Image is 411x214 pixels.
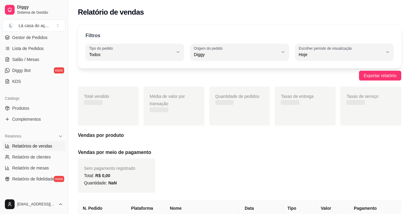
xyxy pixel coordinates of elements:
[12,105,29,111] span: Produtos
[2,191,65,201] div: Gerenciar
[281,94,313,99] span: Taxas de entrega
[12,154,51,160] span: Relatório de clientes
[12,176,54,182] span: Relatório de fidelidade
[19,23,49,29] div: Lá casa do aç ...
[84,166,135,171] span: Sem pagamento registrado
[17,202,56,207] span: [EMAIL_ADDRESS][DOMAIN_NAME]
[12,67,31,73] span: Diggy Bot
[347,94,378,99] span: Taxas de serviço
[84,173,110,178] span: Total:
[78,149,401,156] h5: Vendas por meio de pagamento
[17,5,63,10] span: Diggy
[150,94,185,106] span: Média de valor por transação
[85,32,100,39] p: Filtros
[12,56,39,62] span: Salão / Mesas
[194,52,278,58] span: Diggy
[89,46,115,51] label: Tipo do pedido
[2,94,65,103] div: Catálogo
[12,165,49,171] span: Relatório de mesas
[12,116,41,122] span: Complementos
[108,180,117,185] span: NaN
[364,72,396,79] span: Exportar relatório
[12,78,21,84] span: KDS
[84,94,109,99] span: Total vendido
[12,45,44,52] span: Lista de Pedidos
[12,34,47,41] span: Gestor de Pedidos
[84,180,117,185] span: Quantidade:
[12,143,52,149] span: Relatórios de vendas
[89,52,173,58] span: Todos
[78,132,401,139] h5: Vendas por produto
[95,173,110,178] span: R$ 0,00
[299,52,383,58] span: Hoje
[299,46,354,51] label: Escolher período de visualização
[78,7,144,17] h2: Relatório de vendas
[17,10,63,15] span: Sistema de Gestão
[8,23,14,29] span: L
[194,46,225,51] label: Origem do pedido
[2,20,65,32] button: Select a team
[5,134,21,139] span: Relatórios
